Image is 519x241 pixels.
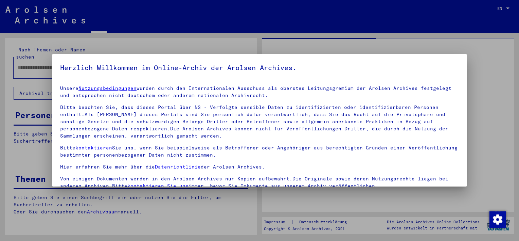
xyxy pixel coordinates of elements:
p: Bitte beachten Sie, dass dieses Portal über NS - Verfolgte sensible Daten zu identifizierten oder... [60,104,459,140]
a: kontaktieren [75,145,112,151]
a: kontaktieren Sie uns [127,183,189,189]
p: Von einigen Dokumenten werden in den Arolsen Archives nur Kopien aufbewahrt.Die Originale sowie d... [60,175,459,190]
img: Change consent [489,211,506,228]
p: Unsere wurden durch den Internationalen Ausschuss als oberstes Leitungsgremium der Arolsen Archiv... [60,85,459,99]
p: Bitte Sie uns, wenn Sie beispielsweise als Betroffener oder Angehöriger aus berechtigten Gründen ... [60,144,459,159]
p: Hier erfahren Sie mehr über die der Arolsen Archives. [60,163,459,171]
a: Datenrichtlinie [155,164,201,170]
h5: Herzlich Willkommen im Online-Archiv der Arolsen Archives. [60,62,459,73]
a: Nutzungsbedingungen [78,85,137,91]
